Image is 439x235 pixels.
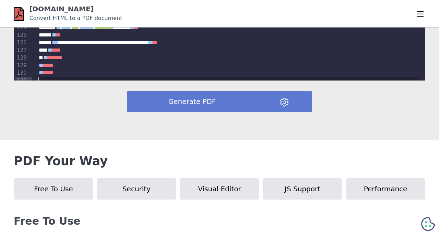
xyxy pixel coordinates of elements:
div: 131 [15,77,28,84]
small: Convert HTML to a PDF document [29,15,122,21]
button: Security [97,178,176,200]
div: 126 [15,39,28,46]
img: html-pdf.net [14,6,24,22]
span: JS Support [285,185,320,193]
div: 124 [15,24,28,31]
h3: Free To Use [14,215,425,227]
svg: Préférences en matière de cookies [421,217,435,231]
button: Visual Editor [180,178,259,200]
div: 125 [15,31,28,39]
span: Free To Use [34,185,73,193]
span: Performance [364,185,407,193]
span: Visual Editor [198,185,241,193]
div: 128 [15,54,28,62]
button: Generate PDF [127,91,257,112]
button: Performance [346,178,425,200]
button: Free To Use [14,178,93,200]
div: 130 [15,69,28,77]
h2: PDF Your Way [14,154,425,168]
div: 127 [15,46,28,54]
div: 129 [15,62,28,69]
span: Security [122,185,151,193]
a: [DOMAIN_NAME] [29,5,93,13]
button: JS Support [263,178,342,200]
